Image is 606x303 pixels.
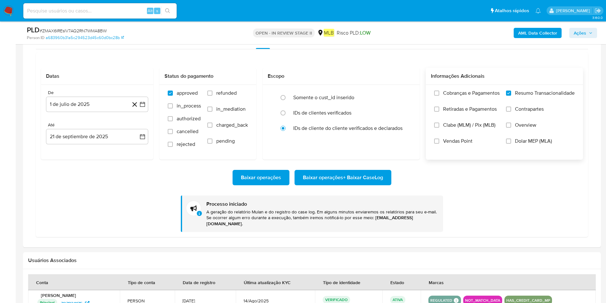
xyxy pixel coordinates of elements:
b: PLD [27,25,40,35]
span: Risco PLD: [337,29,371,36]
a: Notificações [535,8,541,13]
a: Sair [594,7,601,14]
h2: Usuários Associados [28,257,596,264]
span: # ZMAX6IREslV7AQ2RN7WMA8BW [40,28,107,34]
span: Atalhos rápidos [495,7,529,14]
p: juliane.miranda@mercadolivre.com [556,8,592,14]
b: Person ID [27,35,44,41]
p: OPEN - IN REVIEW STAGE II [253,28,315,37]
span: 3.160.0 [592,15,603,20]
b: AML Data Collector [518,28,557,38]
button: search-icon [161,6,174,15]
em: MLB [324,29,334,36]
span: s [156,8,158,14]
span: Alt [148,8,153,14]
span: LOW [360,29,371,36]
span: Ações [574,28,586,38]
button: AML Data Collector [514,28,562,38]
a: a683960b31a5c294523d45c60d0bc28b [46,35,124,41]
button: Ações [569,28,597,38]
input: Pesquise usuários ou casos... [23,7,177,15]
